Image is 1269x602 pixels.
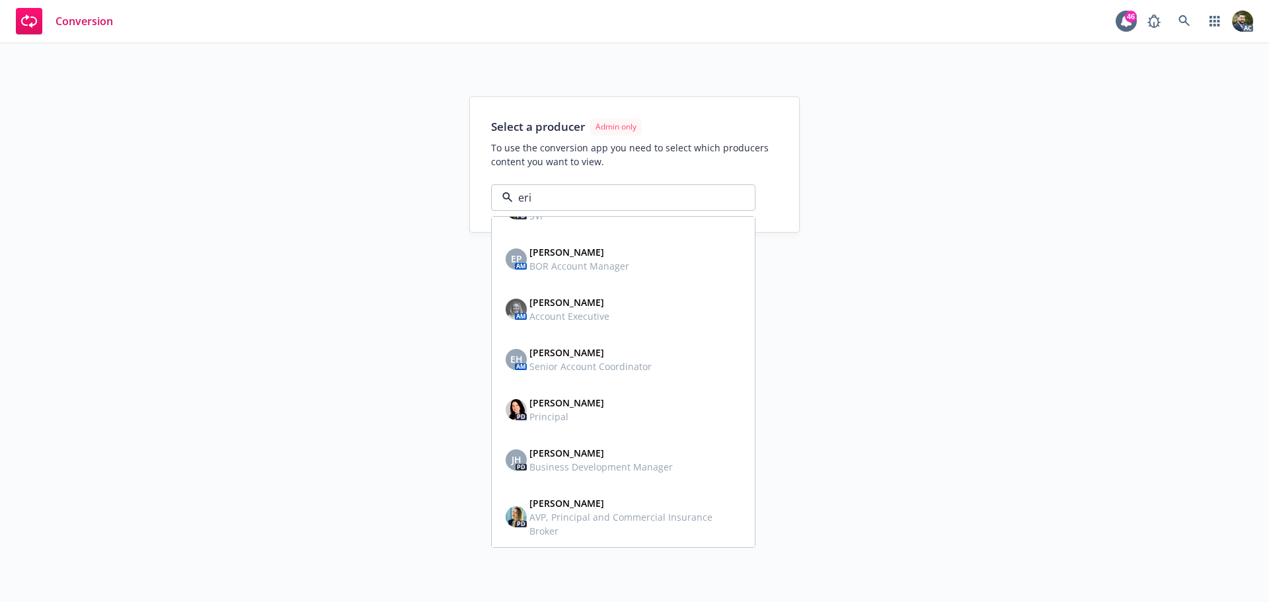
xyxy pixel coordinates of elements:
span: AVP, Principal and Commercial Insurance Broker [529,510,738,538]
span: To use the conversion app you need to select which producers content you want to view. [491,141,778,169]
a: Switch app [1202,8,1228,34]
input: Search for a producer... [513,190,728,206]
span: Conversion [56,16,113,26]
span: Account Executive [529,309,609,323]
span: EH [510,352,523,366]
strong: [PERSON_NAME] [529,447,604,459]
span: Business Development Manager [529,460,673,474]
img: photo [506,506,527,527]
strong: [PERSON_NAME] [529,396,604,409]
span: EP [511,252,522,266]
img: photo [506,299,527,320]
img: photo [506,399,527,420]
span: BOR Account Manager [529,259,629,273]
span: Admin only [596,121,636,133]
a: Search [1171,8,1198,34]
a: Conversion [11,3,118,40]
strong: [PERSON_NAME] [529,246,604,258]
img: photo [1232,11,1253,32]
span: Senior Account Coordinator [529,359,652,373]
a: Report a Bug [1141,8,1167,34]
span: JH [512,453,521,467]
h1: Select a producer [491,120,585,133]
div: 46 [1125,11,1137,22]
span: Principal [529,410,604,424]
strong: [PERSON_NAME] [529,346,604,359]
strong: [PERSON_NAME] [529,296,604,309]
strong: [PERSON_NAME] [529,497,604,509]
